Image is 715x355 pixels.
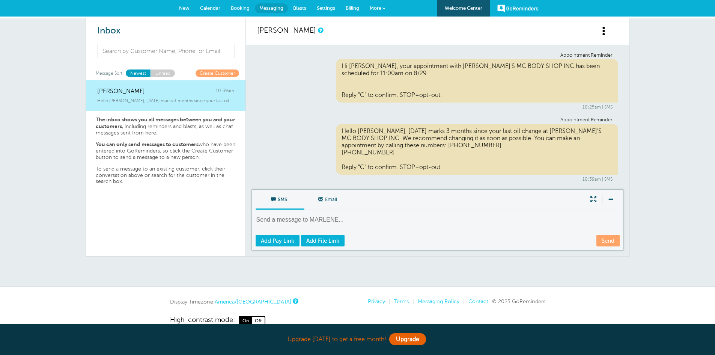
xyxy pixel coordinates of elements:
span: On [239,317,252,325]
a: Contact [468,298,488,304]
li: | [459,298,465,305]
span: SMS [261,190,299,208]
span: More [370,5,381,11]
h2: Inbox [97,26,234,36]
a: Privacy [368,298,385,304]
span: 10:39am [216,88,234,95]
p: To send a message to an existing customer, click their conversation above or search for the custo... [96,166,236,185]
a: [PERSON_NAME] 10:39am Hello [PERSON_NAME], [DATE] marks 3 months since your last oil change at [P... [86,80,245,111]
span: Settings [317,5,335,11]
a: This is a history of all communications between GoReminders and your customer. [318,28,322,33]
a: This is the timezone being used to display dates and times to you on this device. Click the timez... [293,299,297,304]
span: [PERSON_NAME] [97,88,145,95]
a: Create Customer [196,69,239,77]
span: Add File Link [306,238,339,244]
p: , including reminders and blasts, as well as chat messages sent from here. [96,116,236,136]
a: Messaging [255,3,288,13]
a: Add File Link [301,235,345,246]
div: 10:25am | SMS [263,104,613,110]
span: Message Sort: [96,69,124,77]
span: Booking [231,5,250,11]
span: Billing [346,5,359,11]
p: who have been entered into GoReminders, so click the Create Customer button to send a message to ... [96,141,236,160]
span: Off [252,317,265,325]
a: Newest [126,69,151,77]
span: Calendar [200,5,220,11]
a: Unread [151,69,175,77]
span: Blasts [293,5,306,11]
span: Email [310,190,348,208]
div: Appointment Reminder [263,53,613,58]
span: Hello [PERSON_NAME], [DATE] marks 3 months since your last oil change at [PERSON_NAME]'S MC [97,98,234,103]
div: Hello [PERSON_NAME], [DATE] marks 3 months since your last oil change at [PERSON_NAME]'S MC BODY ... [336,124,618,175]
a: Terms [394,298,409,304]
a: Messaging Policy [418,298,459,304]
a: [PERSON_NAME] [257,26,316,35]
strong: You can only send messages to customers [96,141,199,147]
a: Send [596,235,620,246]
span: Add Pay Link [261,238,294,244]
span: New [179,5,190,11]
input: Search by Customer Name, Phone, or Email [97,44,235,58]
li: | [409,298,414,305]
li: | [385,298,390,305]
a: High-contrast mode: On Off [170,316,545,326]
div: Appointment Reminder [263,117,613,123]
span: High-contrast mode: [170,316,235,326]
div: 10:39am | SMS [263,177,613,182]
strong: The inbox shows you all messages between you and your customers [96,116,235,129]
a: America/[GEOGRAPHIC_DATA] [215,299,291,305]
div: Display Timezone: [170,298,297,305]
div: Upgrade [DATE] to get a free month! [170,331,545,347]
div: Hi [PERSON_NAME], your appointment with [PERSON_NAME]'S MC BODY SHOP INC has been scheduled for 1... [336,59,618,103]
a: Upgrade [389,333,426,345]
a: Add Pay Link [256,235,300,246]
span: © 2025 GoReminders [492,298,545,304]
span: Messaging [259,5,283,11]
